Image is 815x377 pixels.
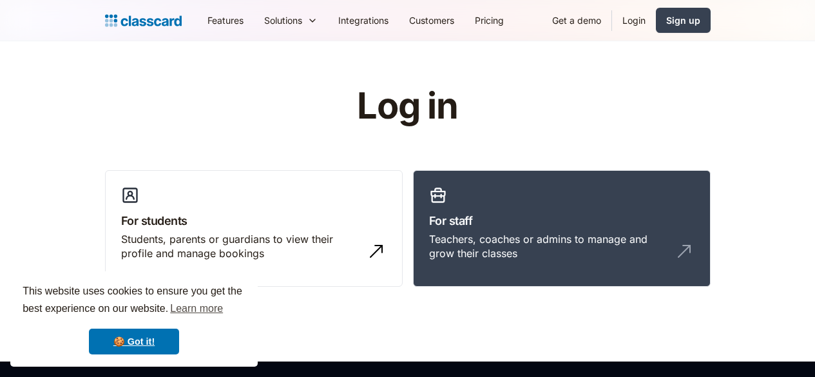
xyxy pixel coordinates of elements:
[328,6,399,35] a: Integrations
[542,6,611,35] a: Get a demo
[254,6,328,35] div: Solutions
[203,86,612,126] h1: Log in
[429,232,669,261] div: Teachers, coaches or admins to manage and grow their classes
[656,8,711,33] a: Sign up
[121,232,361,261] div: Students, parents or guardians to view their profile and manage bookings
[429,212,695,229] h3: For staff
[23,284,245,318] span: This website uses cookies to ensure you get the best experience on our website.
[666,14,700,27] div: Sign up
[105,12,182,30] a: home
[413,170,711,287] a: For staffTeachers, coaches or admins to manage and grow their classes
[105,170,403,287] a: For studentsStudents, parents or guardians to view their profile and manage bookings
[197,6,254,35] a: Features
[612,6,656,35] a: Login
[465,6,514,35] a: Pricing
[121,212,387,229] h3: For students
[168,299,225,318] a: learn more about cookies
[399,6,465,35] a: Customers
[10,271,258,367] div: cookieconsent
[89,329,179,354] a: dismiss cookie message
[264,14,302,27] div: Solutions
